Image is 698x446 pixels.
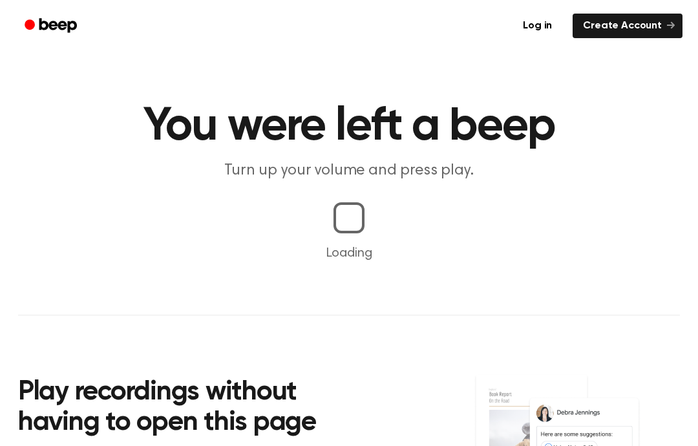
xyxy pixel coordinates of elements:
[18,377,366,439] h2: Play recordings without having to open this page
[510,11,565,41] a: Log in
[16,244,682,263] p: Loading
[573,14,682,38] a: Create Account
[16,14,89,39] a: Beep
[18,103,680,150] h1: You were left a beep
[101,160,597,182] p: Turn up your volume and press play.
